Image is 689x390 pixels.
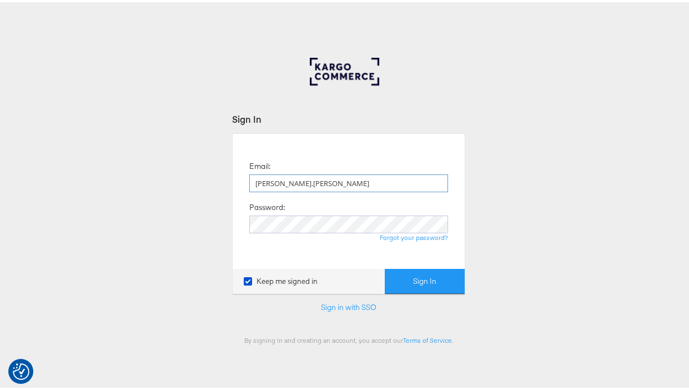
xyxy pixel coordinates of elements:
[385,267,465,292] button: Sign In
[232,111,465,123] div: Sign In
[249,200,285,211] label: Password:
[13,361,29,378] img: Revisit consent button
[13,361,29,378] button: Consent Preferences
[380,231,448,239] a: Forgot your password?
[321,300,376,310] a: Sign in with SSO
[403,334,452,342] a: Terms of Service
[244,274,318,284] label: Keep me signed in
[249,172,448,190] input: Email
[249,159,270,169] label: Email:
[232,334,465,342] div: By signing in and creating an account, you accept our .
